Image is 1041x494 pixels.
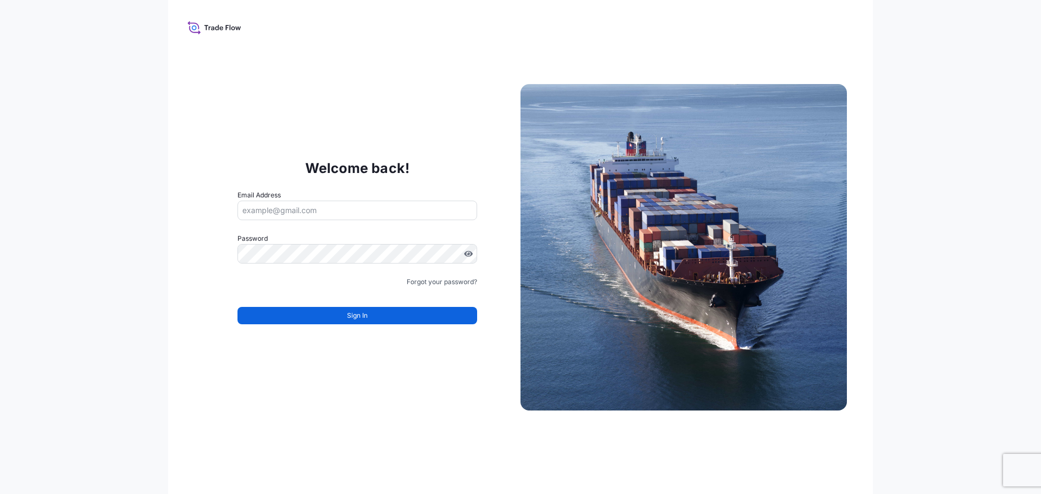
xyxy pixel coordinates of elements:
[237,201,477,220] input: example@gmail.com
[464,249,473,258] button: Show password
[407,277,477,287] a: Forgot your password?
[237,233,477,244] label: Password
[520,84,847,410] img: Ship illustration
[347,310,368,321] span: Sign In
[237,190,281,201] label: Email Address
[305,159,410,177] p: Welcome back!
[237,307,477,324] button: Sign In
